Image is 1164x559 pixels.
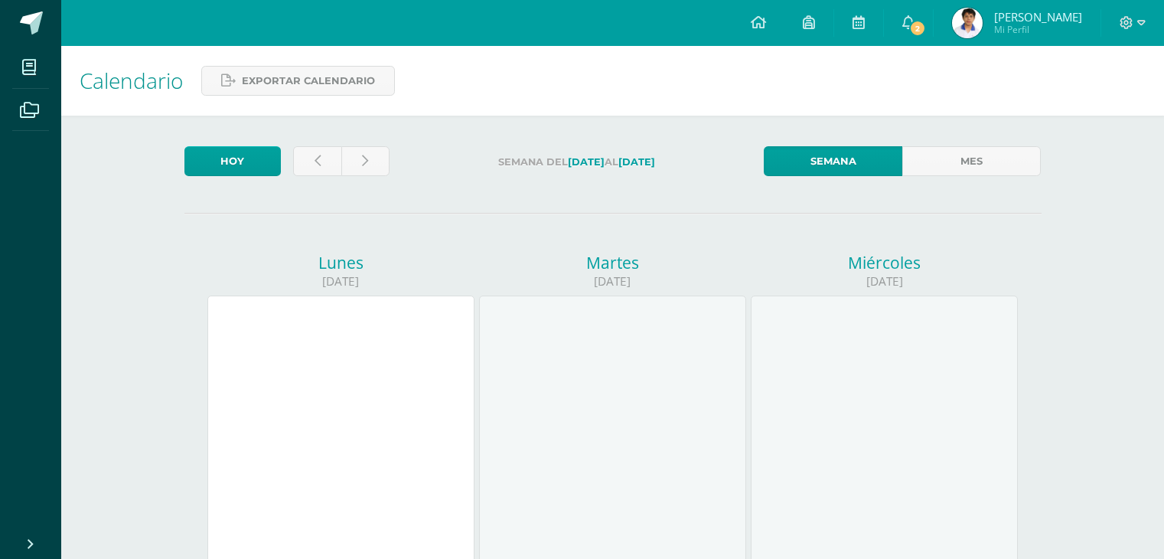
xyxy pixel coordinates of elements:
[479,273,746,289] div: [DATE]
[207,273,474,289] div: [DATE]
[402,146,752,178] label: Semana del al
[201,66,395,96] a: Exportar calendario
[80,66,183,95] span: Calendario
[994,23,1082,36] span: Mi Perfil
[618,156,655,168] strong: [DATE]
[207,252,474,273] div: Lunes
[479,252,746,273] div: Martes
[764,146,902,176] a: Semana
[184,146,281,176] a: Hoy
[994,9,1082,25] span: [PERSON_NAME]
[952,8,983,38] img: e1452881eee4047204c5bfab49ceb0f5.png
[908,20,925,37] span: 2
[242,67,375,95] span: Exportar calendario
[568,156,605,168] strong: [DATE]
[902,146,1041,176] a: Mes
[751,273,1018,289] div: [DATE]
[751,252,1018,273] div: Miércoles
